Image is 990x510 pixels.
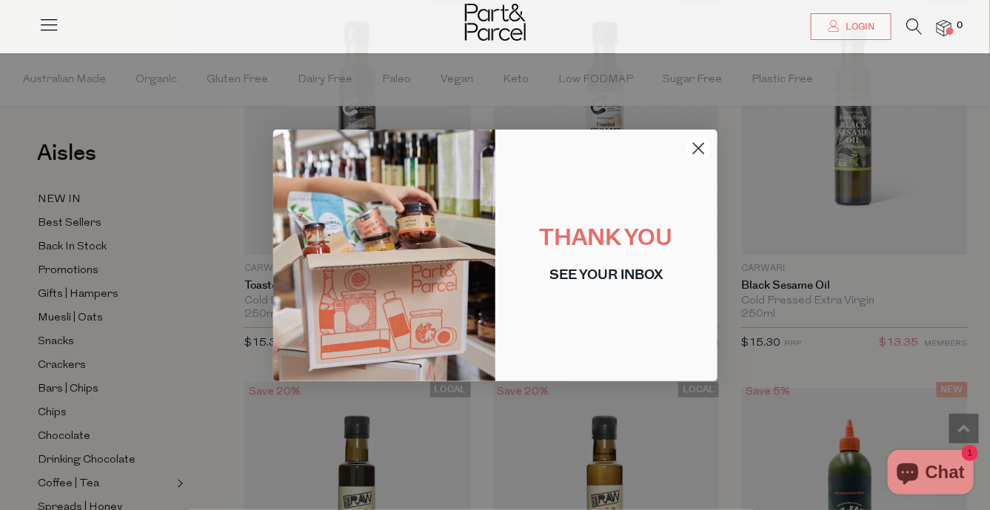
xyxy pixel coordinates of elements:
img: Part&Parcel [465,4,526,41]
button: Close dialog [686,135,712,161]
span: 0 [953,19,966,33]
span: Login [842,21,874,33]
span: SEE YOUR INBOX [549,269,663,283]
span: THANK YOU [540,228,673,251]
a: Login [811,13,892,40]
a: 0 [937,20,951,36]
inbox-online-store-chat: Shopify online store chat [883,450,978,498]
img: 1625d8db-003b-427e-bd35-278c4d7a1e35.jpeg [273,130,495,381]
